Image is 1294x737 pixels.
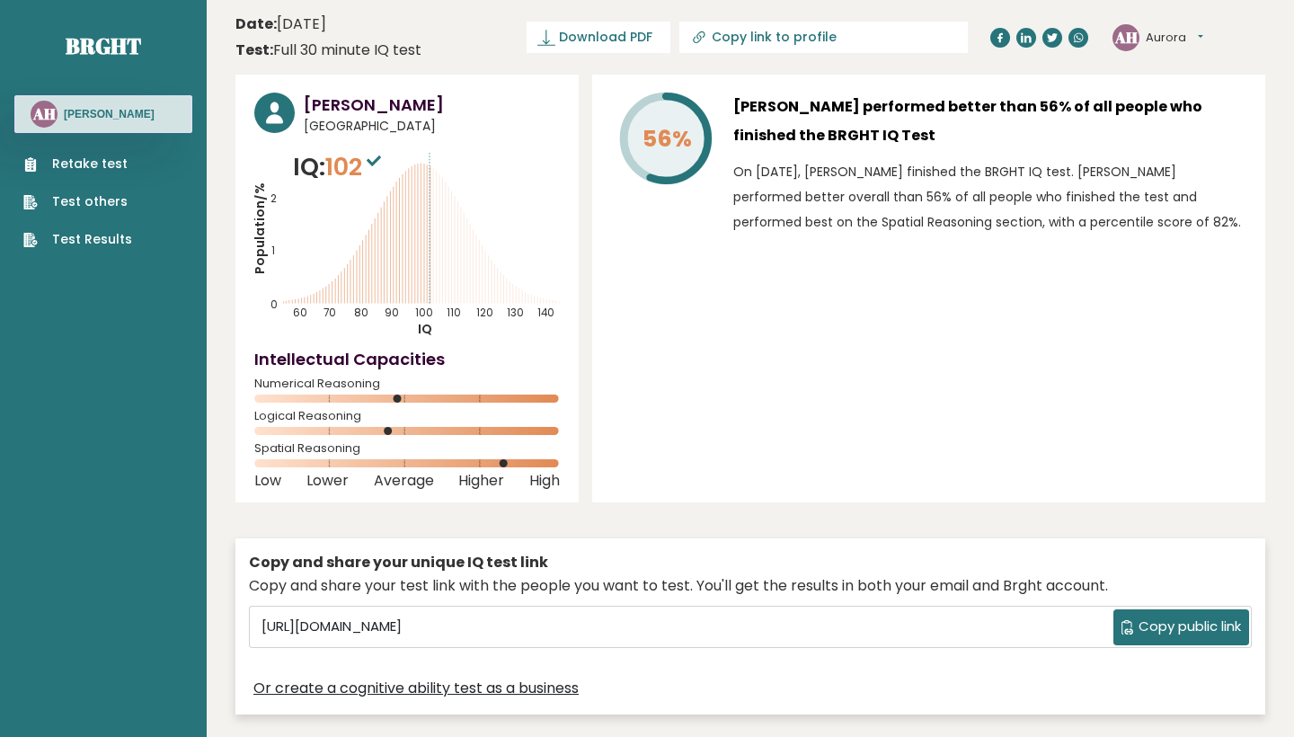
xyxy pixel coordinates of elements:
[254,477,281,484] span: Low
[1113,609,1249,645] button: Copy public link
[253,678,579,699] a: Or create a cognitive ability test as a business
[1139,617,1241,637] span: Copy public link
[415,306,433,320] tspan: 100
[235,13,277,34] b: Date:
[418,320,432,338] tspan: IQ
[325,150,386,183] span: 102
[254,413,560,420] span: Logical Reasoning
[254,380,560,387] span: Numerical Reasoning
[249,552,1252,573] div: Copy and share your unique IQ test link
[66,31,141,60] a: Brght
[32,103,56,124] text: AH
[304,117,560,136] span: [GEOGRAPHIC_DATA]
[643,123,692,155] tspan: 56%
[254,445,560,452] span: Spatial Reasoning
[254,347,560,371] h4: Intellectual Capacities
[458,477,504,484] span: Higher
[527,22,670,53] a: Download PDF
[293,306,307,320] tspan: 60
[323,306,336,320] tspan: 70
[270,191,277,206] tspan: 2
[304,93,560,117] h3: [PERSON_NAME]
[507,306,524,320] tspan: 130
[354,306,368,320] tspan: 80
[64,107,155,121] h3: [PERSON_NAME]
[476,306,493,320] tspan: 120
[270,297,278,312] tspan: 0
[733,93,1246,150] h3: [PERSON_NAME] performed better than 56% of all people who finished the BRGHT IQ Test
[529,477,560,484] span: High
[249,575,1252,597] div: Copy and share your test link with the people you want to test. You'll get the results in both yo...
[447,306,461,320] tspan: 110
[306,477,349,484] span: Lower
[251,182,269,274] tspan: Population/%
[235,40,273,60] b: Test:
[1114,26,1138,47] text: AH
[1146,29,1203,47] button: Aurora
[235,13,326,35] time: [DATE]
[385,306,399,320] tspan: 90
[537,306,554,320] tspan: 140
[374,477,434,484] span: Average
[23,155,132,173] a: Retake test
[733,159,1246,235] p: On [DATE], [PERSON_NAME] finished the BRGHT IQ test. [PERSON_NAME] performed better overall than ...
[235,40,421,61] div: Full 30 minute IQ test
[23,230,132,249] a: Test Results
[559,28,652,47] span: Download PDF
[271,244,275,258] tspan: 1
[23,192,132,211] a: Test others
[293,149,386,185] p: IQ:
